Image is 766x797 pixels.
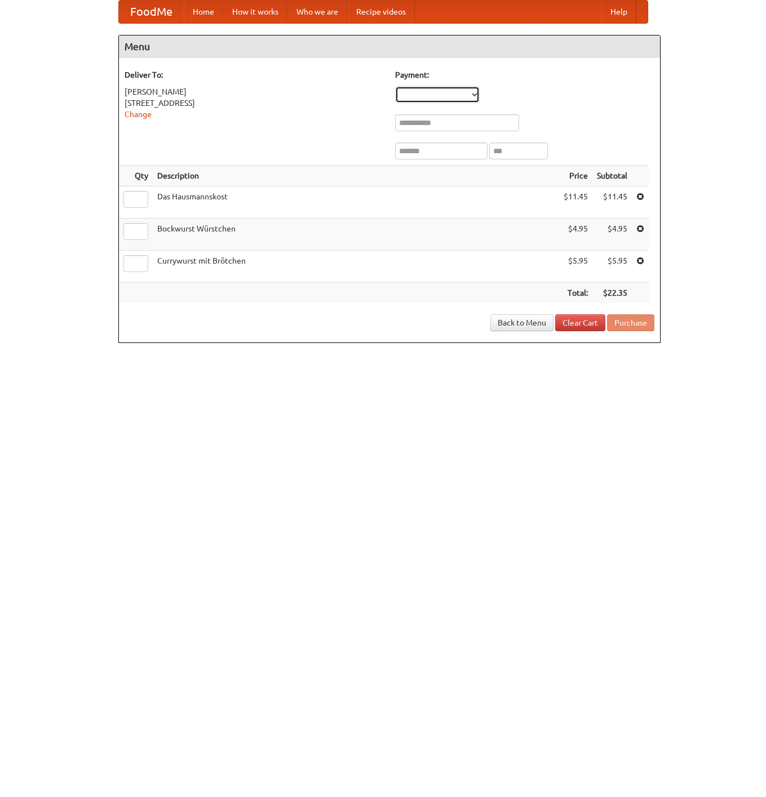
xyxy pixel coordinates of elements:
[125,86,384,97] div: [PERSON_NAME]
[395,69,654,81] h5: Payment:
[559,166,592,186] th: Price
[223,1,287,23] a: How it works
[592,219,632,251] td: $4.95
[555,314,605,331] a: Clear Cart
[184,1,223,23] a: Home
[592,186,632,219] td: $11.45
[125,69,384,81] h5: Deliver To:
[559,186,592,219] td: $11.45
[153,251,559,283] td: Currywurst mit Brötchen
[125,97,384,109] div: [STREET_ADDRESS]
[287,1,347,23] a: Who we are
[119,166,153,186] th: Qty
[153,186,559,219] td: Das Hausmannskost
[592,166,632,186] th: Subtotal
[490,314,554,331] a: Back to Menu
[559,219,592,251] td: $4.95
[559,283,592,304] th: Total:
[119,1,184,23] a: FoodMe
[592,251,632,283] td: $5.95
[607,314,654,331] button: Purchase
[153,166,559,186] th: Description
[347,1,415,23] a: Recipe videos
[592,283,632,304] th: $22.35
[125,110,152,119] a: Change
[119,35,660,58] h4: Menu
[559,251,592,283] td: $5.95
[601,1,636,23] a: Help
[153,219,559,251] td: Bockwurst Würstchen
